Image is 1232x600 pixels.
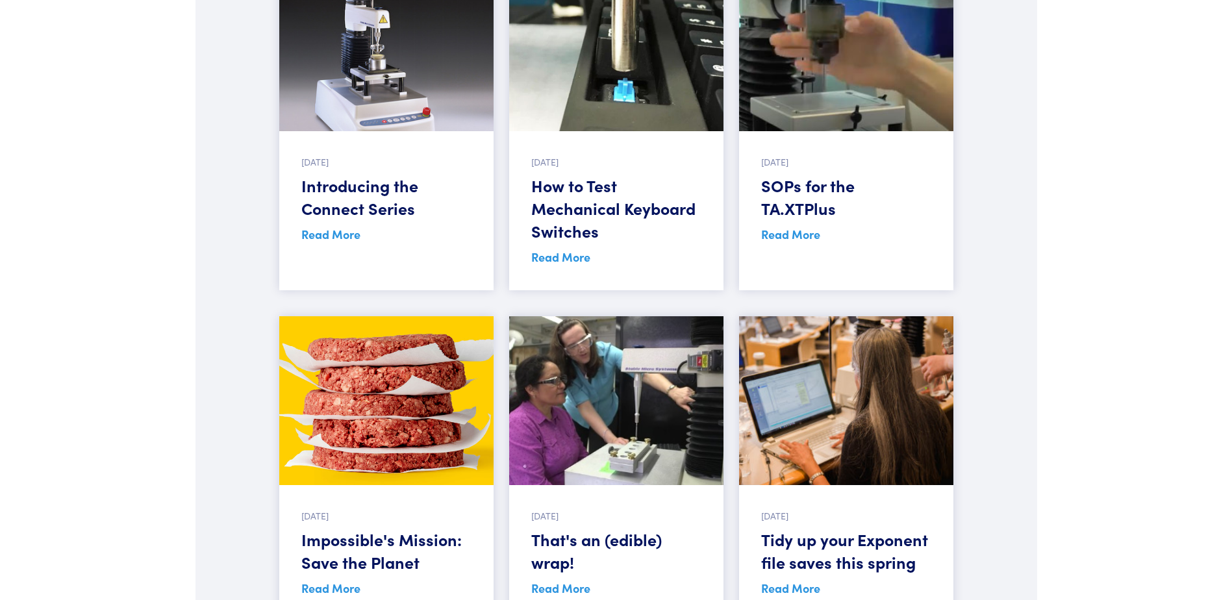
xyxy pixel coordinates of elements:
[301,580,360,596] a: Read More
[301,226,360,242] a: Read More
[531,155,701,169] p: [DATE]
[531,249,590,265] a: Read More
[301,508,471,523] p: [DATE]
[531,528,701,573] h5: That's an (edible) wrap!
[761,508,931,523] p: [DATE]
[761,174,931,219] h5: SOPs for the TA.XTPlus
[761,226,820,242] a: Read More
[761,155,931,169] p: [DATE]
[531,174,701,242] h5: How to Test Mechanical Keyboard Switches
[761,528,931,573] h5: Tidy up your Exponent file saves this spring
[531,580,590,596] a: Read More
[301,155,471,169] p: [DATE]
[761,580,820,596] a: Read More
[301,174,471,219] h5: Introducing the Connect Series
[301,528,471,573] h5: Impossible's Mission: Save the Planet
[531,508,701,523] p: [DATE]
